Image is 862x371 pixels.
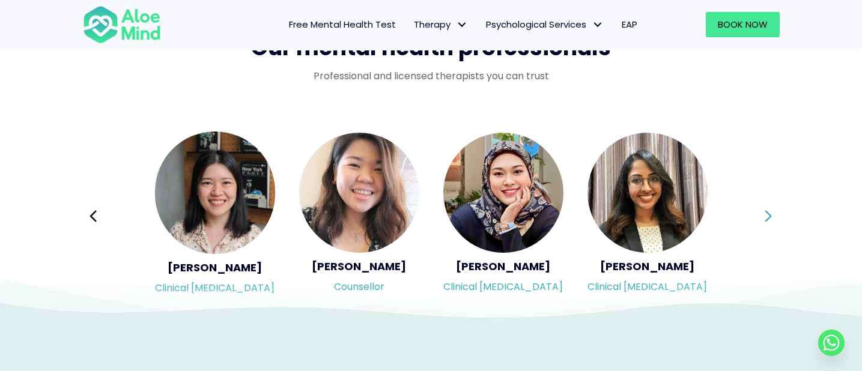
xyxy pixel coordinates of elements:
[405,12,477,37] a: TherapyTherapy: submenu
[589,16,607,34] span: Psychological Services: submenu
[587,259,708,274] h5: [PERSON_NAME]
[477,12,613,37] a: Psychological ServicesPsychological Services: submenu
[454,16,471,34] span: Therapy: submenu
[818,330,845,356] a: Whatsapp
[83,5,161,44] img: Aloe mind Logo
[83,69,780,83] p: Professional and licensed therapists you can trust
[155,131,275,254] img: <h5>Chen Wen</h5><p>Clinical Psychologist</p>
[443,259,563,274] h5: [PERSON_NAME]
[177,12,646,37] nav: Menu
[299,259,419,274] h5: [PERSON_NAME]
[299,133,419,253] img: <h5>Karen</h5><p>Counsellor</p>
[414,18,468,31] span: Therapy
[706,12,780,37] a: Book Now
[613,12,646,37] a: EAP
[622,18,637,31] span: EAP
[443,133,563,253] img: <h5>Yasmin</h5><p>Clinical Psychologist</p>
[289,18,396,31] span: Free Mental Health Test
[280,12,405,37] a: Free Mental Health Test
[718,18,768,31] span: Book Now
[486,18,604,31] span: Psychological Services
[251,32,611,63] span: Our mental health professionals
[587,133,708,253] img: <h5>Anita</h5><p>Clinical Psychologist</p>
